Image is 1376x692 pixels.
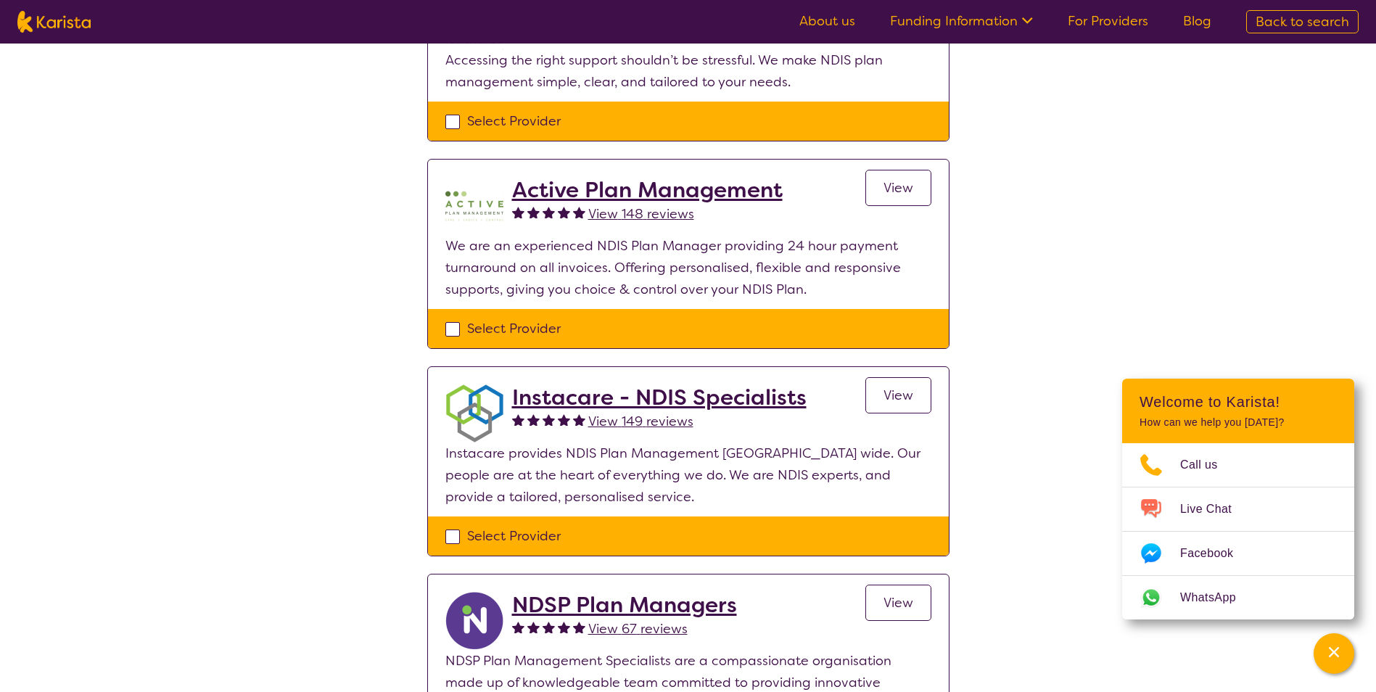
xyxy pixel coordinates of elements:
a: Active Plan Management [512,177,783,203]
img: fullstar [543,413,555,426]
img: fullstar [527,413,540,426]
p: Accessing the right support shouldn’t be stressful. We make NDIS plan management simple, clear, a... [445,49,931,93]
a: View 148 reviews [588,203,694,225]
h2: Welcome to Karista! [1140,393,1337,411]
ul: Choose channel [1122,443,1354,619]
a: View 67 reviews [588,618,688,640]
button: Channel Menu [1314,633,1354,674]
a: Web link opens in a new tab. [1122,576,1354,619]
img: fullstar [527,206,540,218]
img: fullstar [512,413,524,426]
a: View 149 reviews [588,411,693,432]
a: Instacare - NDIS Specialists [512,384,807,411]
a: View [865,377,931,413]
img: fullstar [573,621,585,633]
span: View [883,179,913,197]
img: ryxpuxvt8mh1enfatjpo.png [445,592,503,650]
a: Blog [1183,12,1211,30]
img: fullstar [512,206,524,218]
img: fullstar [558,206,570,218]
img: fullstar [543,206,555,218]
a: View [865,585,931,621]
span: View 149 reviews [588,413,693,430]
p: How can we help you [DATE]? [1140,416,1337,429]
a: About us [799,12,855,30]
p: We are an experienced NDIS Plan Manager providing 24 hour payment turnaround on all invoices. Off... [445,235,931,300]
img: fullstar [527,621,540,633]
span: Call us [1180,454,1235,476]
img: pypzb5qm7jexfhutod0x.png [445,177,503,235]
img: fullstar [573,206,585,218]
span: View 148 reviews [588,205,694,223]
a: For Providers [1068,12,1148,30]
span: View 67 reviews [588,620,688,638]
span: View [883,594,913,611]
img: fullstar [512,621,524,633]
img: obkhna0zu27zdd4ubuus.png [445,384,503,442]
span: View [883,387,913,404]
a: Back to search [1246,10,1359,33]
img: fullstar [543,621,555,633]
a: Funding Information [890,12,1033,30]
span: Back to search [1256,13,1349,30]
a: NDSP Plan Managers [512,592,737,618]
img: fullstar [558,413,570,426]
div: Channel Menu [1122,379,1354,619]
span: WhatsApp [1180,587,1253,609]
p: Instacare provides NDIS Plan Management [GEOGRAPHIC_DATA] wide. Our people are at the heart of ev... [445,442,931,508]
span: Live Chat [1180,498,1249,520]
span: Facebook [1180,543,1251,564]
img: fullstar [573,413,585,426]
a: View [865,170,931,206]
img: fullstar [558,621,570,633]
img: Karista logo [17,11,91,33]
